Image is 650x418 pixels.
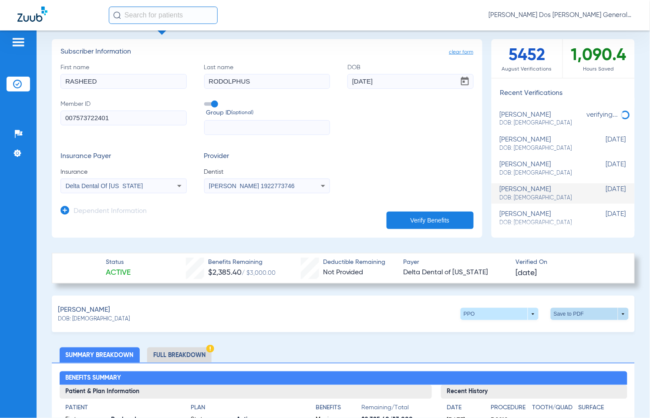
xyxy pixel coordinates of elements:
[500,210,583,226] div: [PERSON_NAME]
[500,185,583,202] div: [PERSON_NAME]
[500,194,583,202] span: DOB: [DEMOGRAPHIC_DATA]
[461,308,539,320] button: PPO
[551,308,629,320] button: Save to PDF
[583,161,626,177] span: [DATE]
[113,11,121,19] img: Search Icon
[441,385,627,399] h3: Recent History
[206,108,330,118] span: Group ID
[491,403,529,412] h4: Procedure
[242,270,276,276] span: / $3,000.00
[60,371,627,385] h2: Benefits Summary
[147,347,212,363] li: Full Breakdown
[206,345,214,353] img: Hazard
[204,168,330,176] span: Dentist
[583,210,626,226] span: [DATE]
[492,89,635,98] h3: Recent Verifications
[74,207,147,216] h3: Dependent Information
[347,74,474,89] input: DOBOpen calendar
[191,403,300,412] h4: Plan
[316,403,361,412] h4: Benefits
[516,268,537,279] span: [DATE]
[563,39,635,78] div: 1,090.4
[492,39,563,78] div: 5452
[578,403,621,412] h4: Surface
[347,63,474,89] label: DOB
[583,136,626,152] span: [DATE]
[66,403,175,412] h4: Patient
[583,185,626,202] span: [DATE]
[61,152,187,161] h3: Insurance Payer
[449,48,474,57] span: clear form
[316,403,361,415] app-breakdown-title: Benefits
[106,267,131,278] span: Active
[500,136,583,152] div: [PERSON_NAME]
[58,316,130,324] span: DOB: [DEMOGRAPHIC_DATA]
[361,403,425,415] span: Remaining/Total
[500,219,583,227] span: DOB: [DEMOGRAPHIC_DATA]
[204,152,330,161] h3: Provider
[500,119,583,127] span: DOB: [DEMOGRAPHIC_DATA]
[204,74,330,89] input: Last name
[66,182,143,189] span: Delta Dental Of [US_STATE]
[11,37,25,47] img: hamburger-icon
[61,111,187,125] input: Member ID
[447,403,484,412] h4: Date
[578,403,621,415] app-breakdown-title: Surface
[491,403,529,415] app-breakdown-title: Procedure
[492,65,563,74] span: August Verifications
[204,63,330,89] label: Last name
[61,100,187,135] label: Member ID
[403,258,508,267] span: Payer
[606,376,650,418] iframe: Chat Widget
[232,108,254,118] small: (optional)
[532,403,575,412] h4: Tooth/Quad
[60,385,432,399] h3: Patient & Plan Information
[587,111,618,118] span: verifying...
[208,258,276,267] span: Benefits Remaining
[58,305,110,316] span: [PERSON_NAME]
[209,182,295,189] span: [PERSON_NAME] 1922773746
[532,403,575,415] app-breakdown-title: Tooth/Quad
[61,168,187,176] span: Insurance
[17,7,47,22] img: Zuub Logo
[61,48,474,57] h3: Subscriber Information
[323,269,364,276] span: Not Provided
[489,11,633,20] span: [PERSON_NAME] Dos [PERSON_NAME] General | Abra Health
[109,7,218,24] input: Search for patients
[516,258,621,267] span: Verified On
[500,169,583,177] span: DOB: [DEMOGRAPHIC_DATA]
[456,73,474,90] button: Open calendar
[500,161,583,177] div: [PERSON_NAME]
[387,212,474,229] button: Verify Benefits
[106,258,131,267] span: Status
[61,74,187,89] input: First name
[563,65,635,74] span: Hours Saved
[500,145,583,152] span: DOB: [DEMOGRAPHIC_DATA]
[500,111,583,127] div: [PERSON_NAME]
[323,258,386,267] span: Deductible Remaining
[447,403,484,415] app-breakdown-title: Date
[61,63,187,89] label: First name
[60,347,140,363] li: Summary Breakdown
[403,267,508,278] span: Delta Dental of [US_STATE]
[208,269,242,276] span: $2,385.40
